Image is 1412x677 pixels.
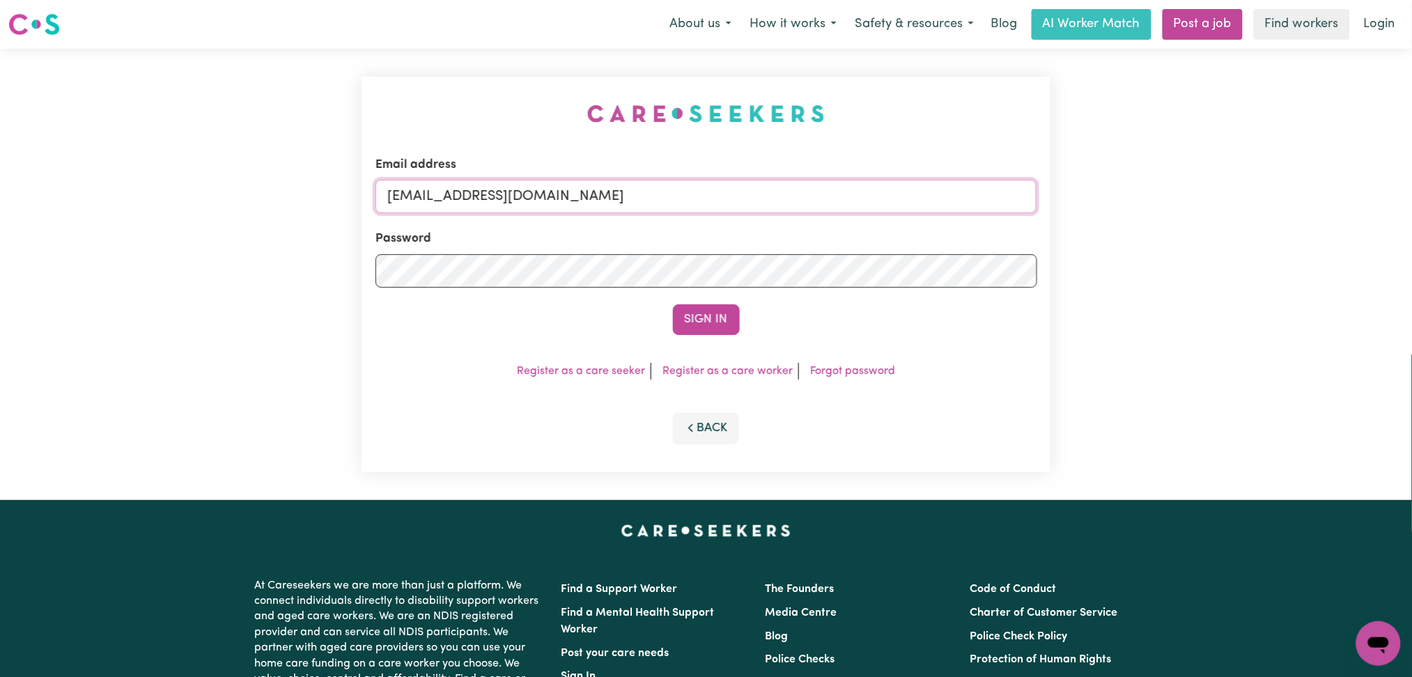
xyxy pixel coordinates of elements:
a: Post your care needs [561,648,669,659]
a: Find a Mental Health Support Worker [561,607,715,635]
a: Charter of Customer Service [970,607,1117,618]
a: Register as a care worker [662,366,793,377]
a: Post a job [1163,9,1243,40]
label: Password [375,230,431,248]
img: Careseekers logo [8,12,60,37]
a: Blog [983,9,1026,40]
a: Careseekers logo [8,8,60,40]
a: Forgot password [810,366,895,377]
button: Safety & resources [846,10,983,39]
a: Media Centre [766,607,837,618]
a: Login [1356,9,1404,40]
a: Find a Support Worker [561,584,678,595]
button: How it works [740,10,846,39]
a: Careseekers home page [621,525,791,536]
a: Protection of Human Rights [970,654,1111,665]
a: Find workers [1254,9,1350,40]
a: Register as a care seeker [517,366,645,377]
button: About us [660,10,740,39]
a: Code of Conduct [970,584,1056,595]
a: Police Checks [766,654,835,665]
a: AI Worker Match [1032,9,1151,40]
a: Blog [766,631,789,642]
iframe: Button to launch messaging window [1356,621,1401,666]
button: Back [673,413,740,444]
label: Email address [375,156,456,174]
button: Sign In [673,304,740,335]
a: The Founders [766,584,835,595]
a: Police Check Policy [970,631,1067,642]
input: Email address [375,180,1037,213]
